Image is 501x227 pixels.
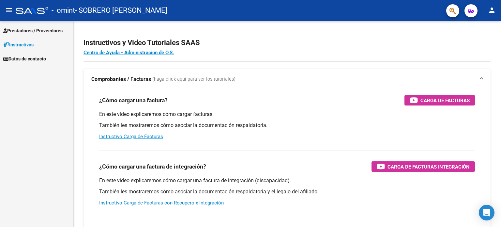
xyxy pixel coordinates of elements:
mat-expansion-panel-header: Comprobantes / Facturas (haga click aquí para ver los tutoriales) [83,69,491,90]
p: En este video explicaremos cómo cargar facturas. [99,111,475,118]
span: Datos de contacto [3,55,46,62]
mat-icon: menu [5,6,13,14]
h3: ¿Cómo cargar una factura de integración? [99,162,206,171]
span: - omint [52,3,75,18]
strong: Comprobantes / Facturas [91,76,151,83]
a: Instructivo Carga de Facturas [99,134,163,139]
mat-icon: person [488,6,496,14]
span: Instructivos [3,41,34,48]
span: (haga click aquí para ver los tutoriales) [152,76,235,83]
button: Carga de Facturas Integración [372,161,475,172]
p: En este video explicaremos cómo cargar una factura de integración (discapacidad). [99,177,475,184]
div: Open Intercom Messenger [479,205,494,220]
p: También les mostraremos cómo asociar la documentación respaldatoria y el legajo del afiliado. [99,188,475,195]
p: También les mostraremos cómo asociar la documentación respaldatoria. [99,122,475,129]
span: Prestadores / Proveedores [3,27,63,34]
span: Carga de Facturas Integración [387,163,470,171]
button: Carga de Facturas [404,95,475,105]
a: Instructivo Carga de Facturas con Recupero x Integración [99,200,224,206]
span: - SOBRERO [PERSON_NAME] [75,3,167,18]
a: Centro de Ayuda - Administración de O.S. [83,50,174,56]
h3: ¿Cómo cargar una factura? [99,96,168,105]
span: Carga de Facturas [420,96,470,105]
h2: Instructivos y Video Tutoriales SAAS [83,37,491,49]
